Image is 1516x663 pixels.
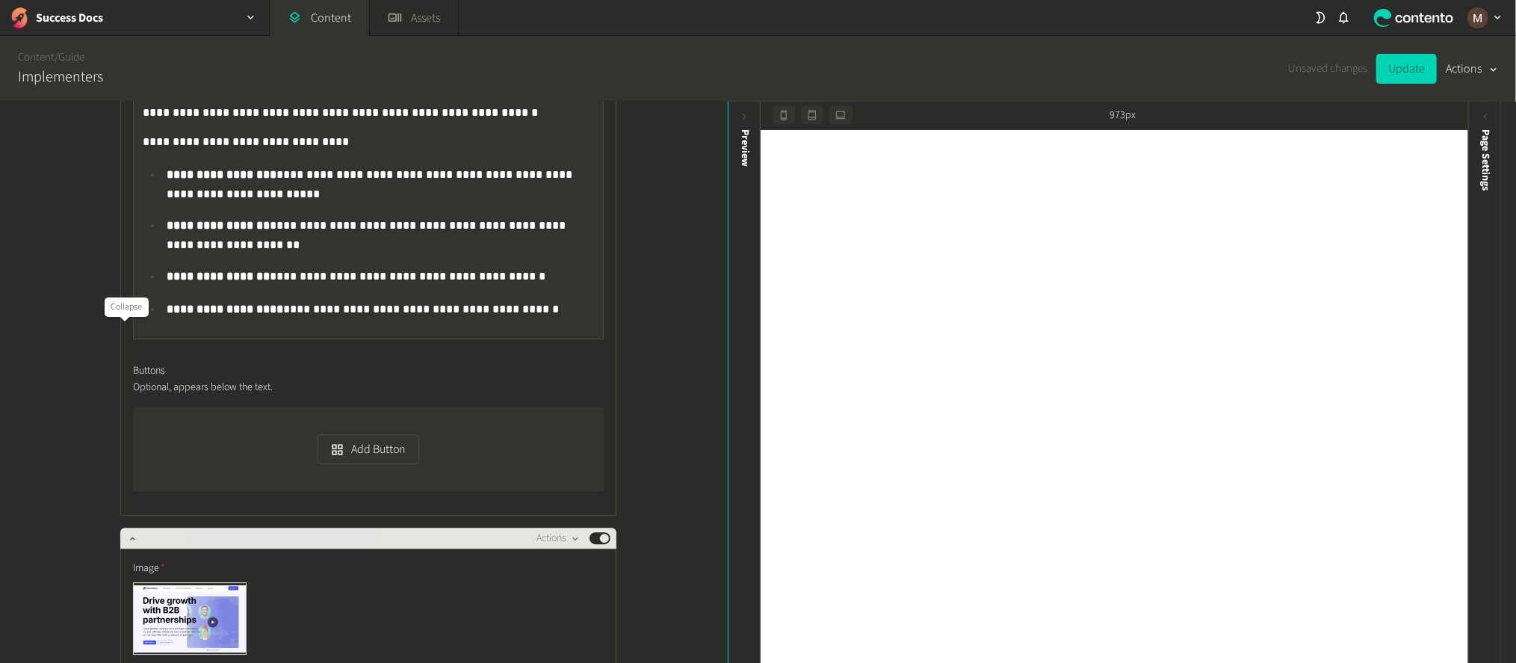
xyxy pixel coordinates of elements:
[1446,54,1498,84] button: Actions
[58,49,84,65] a: Guide
[1376,54,1437,84] button: Update
[133,561,165,576] span: Image
[133,379,473,395] p: Optional, appears below the text.
[1478,129,1494,191] span: Page Settings
[536,529,581,547] button: Actions
[36,9,103,27] h2: Success Docs
[9,7,30,28] img: Success Docs
[133,363,165,379] span: Buttons
[1110,108,1136,123] span: 973px
[1467,7,1488,28] img: Marinel G
[318,434,418,464] button: Add Button
[105,297,149,317] div: Collapse
[55,49,58,65] span: /
[737,129,752,167] div: Preview
[134,583,246,654] img: Partner Stack Website
[1288,61,1367,78] span: Unsaved changes
[18,49,55,65] a: Content
[18,66,103,88] h2: Implementers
